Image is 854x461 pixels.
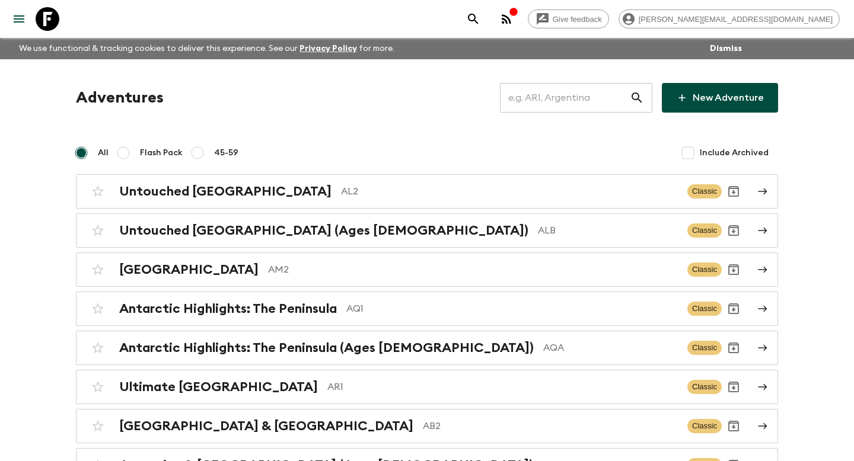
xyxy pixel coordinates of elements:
[119,262,259,277] h2: [GEOGRAPHIC_DATA]
[268,262,678,277] p: AM2
[119,223,528,238] h2: Untouched [GEOGRAPHIC_DATA] (Ages [DEMOGRAPHIC_DATA])
[722,258,745,281] button: Archive
[327,380,678,394] p: AR1
[632,15,839,24] span: [PERSON_NAME][EMAIL_ADDRESS][DOMAIN_NAME]
[14,38,399,59] p: We use functional & tracking cookies to deliver this experience. See our for more.
[76,213,778,248] a: Untouched [GEOGRAPHIC_DATA] (Ages [DEMOGRAPHIC_DATA])ALBClassicArchive
[76,174,778,209] a: Untouched [GEOGRAPHIC_DATA]AL2ClassicArchive
[299,44,357,53] a: Privacy Policy
[76,252,778,287] a: [GEOGRAPHIC_DATA]AM2ClassicArchive
[346,302,678,316] p: AQ1
[687,419,722,433] span: Classic
[214,147,238,159] span: 45-59
[119,340,534,356] h2: Antarctic Highlights: The Peninsula (Ages [DEMOGRAPHIC_DATA])
[341,184,678,199] p: AL2
[707,40,745,57] button: Dismiss
[76,292,778,326] a: Antarctic Highlights: The PeninsulaAQ1ClassicArchive
[546,15,608,24] span: Give feedback
[662,83,778,113] a: New Adventure
[543,341,678,355] p: AQA
[687,380,722,394] span: Classic
[76,86,164,110] h1: Adventures
[538,223,678,238] p: ALB
[461,7,485,31] button: search adventures
[722,375,745,399] button: Archive
[76,331,778,365] a: Antarctic Highlights: The Peninsula (Ages [DEMOGRAPHIC_DATA])AQAClassicArchive
[700,147,769,159] span: Include Archived
[687,302,722,316] span: Classic
[528,9,609,28] a: Give feedback
[722,219,745,242] button: Archive
[687,184,722,199] span: Classic
[423,419,678,433] p: AB2
[619,9,840,28] div: [PERSON_NAME][EMAIL_ADDRESS][DOMAIN_NAME]
[119,184,332,199] h2: Untouched [GEOGRAPHIC_DATA]
[722,414,745,438] button: Archive
[76,409,778,443] a: [GEOGRAPHIC_DATA] & [GEOGRAPHIC_DATA]AB2ClassicArchive
[7,7,31,31] button: menu
[76,370,778,404] a: Ultimate [GEOGRAPHIC_DATA]AR1ClassicArchive
[722,180,745,203] button: Archive
[687,341,722,355] span: Classic
[687,262,722,277] span: Classic
[119,418,413,434] h2: [GEOGRAPHIC_DATA] & [GEOGRAPHIC_DATA]
[500,81,630,114] input: e.g. AR1, Argentina
[119,301,337,316] h2: Antarctic Highlights: The Peninsula
[722,297,745,321] button: Archive
[98,147,109,159] span: All
[119,379,318,395] h2: Ultimate [GEOGRAPHIC_DATA]
[722,336,745,360] button: Archive
[687,223,722,238] span: Classic
[140,147,183,159] span: Flash Pack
